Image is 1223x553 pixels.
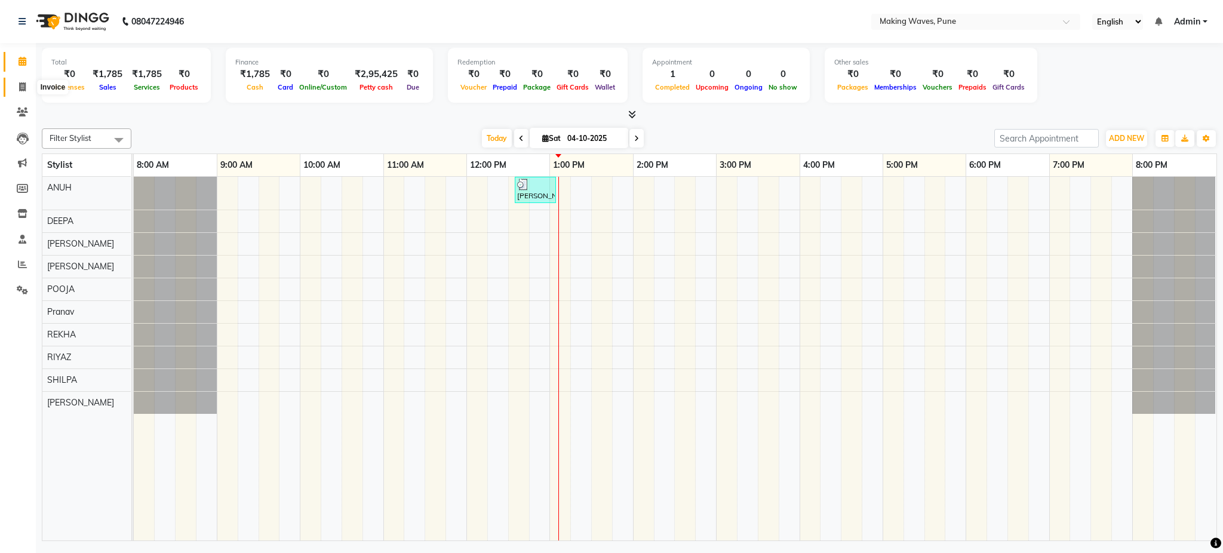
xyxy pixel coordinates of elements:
div: ₹1,785 [127,67,167,81]
div: Total [51,57,201,67]
button: ADD NEW [1106,130,1147,147]
div: ₹1,785 [235,67,275,81]
a: 12:00 PM [467,156,509,174]
div: ₹0 [554,67,592,81]
span: Gift Cards [554,83,592,91]
span: Due [404,83,422,91]
div: Finance [235,57,423,67]
span: Memberships [871,83,920,91]
img: logo [30,5,112,38]
input: Search Appointment [994,129,1099,148]
span: [PERSON_NAME] [47,238,114,249]
span: Pranav [47,306,74,317]
a: 5:00 PM [883,156,921,174]
div: ₹0 [402,67,423,81]
div: ₹0 [920,67,955,81]
span: Package [520,83,554,91]
span: RIYAZ [47,352,71,362]
span: ANUH [47,182,72,193]
a: 6:00 PM [966,156,1004,174]
div: ₹0 [520,67,554,81]
div: ₹0 [51,67,88,81]
div: ₹0 [955,67,990,81]
div: ₹2,95,425 [350,67,402,81]
a: 4:00 PM [800,156,838,174]
div: 0 [732,67,766,81]
div: ₹0 [167,67,201,81]
div: ₹0 [490,67,520,81]
a: 11:00 AM [384,156,427,174]
div: Invoice [38,80,68,94]
div: ₹0 [834,67,871,81]
div: ₹1,785 [88,67,127,81]
span: No show [766,83,800,91]
div: Redemption [457,57,618,67]
b: 08047224946 [131,5,184,38]
div: ₹0 [990,67,1028,81]
span: Wallet [592,83,618,91]
span: [PERSON_NAME] [47,397,114,408]
div: ₹0 [457,67,490,81]
span: Stylist [47,159,72,170]
span: Today [482,129,512,148]
span: Cash [244,83,266,91]
a: 2:00 PM [634,156,671,174]
span: Products [167,83,201,91]
span: Online/Custom [296,83,350,91]
span: Completed [652,83,693,91]
a: 8:00 AM [134,156,172,174]
input: 2025-10-04 [564,130,623,148]
span: Services [131,83,163,91]
span: Ongoing [732,83,766,91]
span: Card [275,83,296,91]
span: Admin [1174,16,1200,28]
span: REKHA [47,329,76,340]
span: DEEPA [47,216,73,226]
div: ₹0 [296,67,350,81]
a: 3:00 PM [717,156,754,174]
div: 0 [693,67,732,81]
a: 7:00 PM [1050,156,1087,174]
span: [PERSON_NAME] [47,261,114,272]
a: 1:00 PM [550,156,588,174]
div: Appointment [652,57,800,67]
span: Petty cash [357,83,396,91]
span: Filter Stylist [50,133,91,143]
span: Sales [96,83,119,91]
span: Packages [834,83,871,91]
span: Upcoming [693,83,732,91]
a: 10:00 AM [300,156,343,174]
div: [PERSON_NAME], TK01, 12:35 PM-01:05 PM, HAIR CUT (WOMEN) - ANUH [516,179,555,201]
a: 8:00 PM [1133,156,1170,174]
span: Voucher [457,83,490,91]
span: POOJA [47,284,75,294]
div: Other sales [834,57,1028,67]
span: ADD NEW [1109,134,1144,143]
span: Prepaids [955,83,990,91]
div: 0 [766,67,800,81]
span: Prepaid [490,83,520,91]
span: Vouchers [920,83,955,91]
a: 9:00 AM [217,156,256,174]
div: ₹0 [871,67,920,81]
span: SHILPA [47,374,77,385]
span: Sat [539,134,564,143]
div: ₹0 [275,67,296,81]
span: Gift Cards [990,83,1028,91]
div: ₹0 [592,67,618,81]
div: 1 [652,67,693,81]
